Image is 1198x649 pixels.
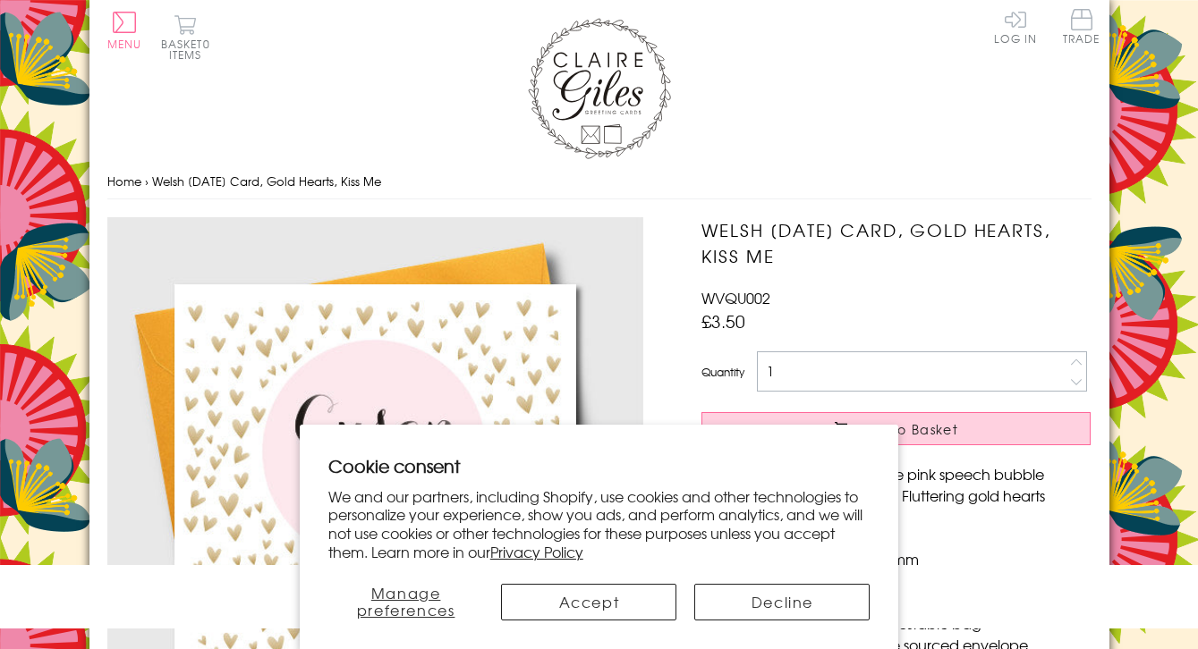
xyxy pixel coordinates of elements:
span: £3.50 [701,308,745,333]
span: Menu [107,36,142,52]
a: Trade [1063,9,1100,47]
button: Manage preferences [328,584,484,620]
span: Manage preferences [357,582,455,620]
span: Welsh [DATE] Card, Gold Hearts, Kiss Me [152,173,381,190]
img: Claire Giles Greetings Cards [528,18,671,159]
button: Menu [107,12,142,49]
li: Dimensions: 150mm x 150mm [719,548,1091,569]
h2: Cookie consent [328,453,871,478]
a: Privacy Policy [490,541,583,562]
button: Decline [694,584,870,620]
button: Basket0 items [161,14,210,60]
a: Home [107,173,141,190]
button: Accept [501,584,676,620]
span: › [145,173,149,190]
h1: Welsh [DATE] Card, Gold Hearts, Kiss Me [701,217,1091,269]
span: Trade [1063,9,1100,44]
label: Quantity [701,364,744,380]
span: Add to Basket [856,420,958,438]
span: WVQU002 [701,287,770,308]
a: Log In [994,9,1037,44]
button: Add to Basket [701,412,1091,445]
p: We and our partners, including Shopify, use cookies and other technologies to personalize your ex... [328,487,871,561]
span: 0 items [169,36,210,63]
nav: breadcrumbs [107,164,1092,200]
